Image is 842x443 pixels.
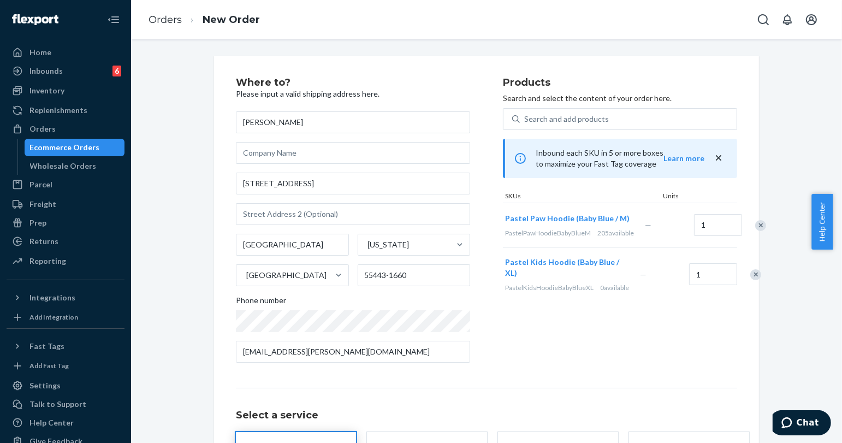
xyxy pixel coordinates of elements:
a: Reporting [7,252,124,270]
input: City [236,234,349,256]
div: Talk to Support [29,399,86,410]
h2: Where to? [236,78,470,88]
a: Ecommerce Orders [25,139,125,156]
span: — [640,270,647,279]
button: Open account menu [801,9,822,31]
a: New Order [203,14,260,26]
a: Inventory [7,82,124,99]
div: Search and add products [524,114,609,125]
div: Remove Item [755,220,766,231]
div: [GEOGRAPHIC_DATA] [246,270,327,281]
div: Wholesale Orders [30,161,97,172]
div: Ecommerce Orders [30,142,100,153]
button: Fast Tags [7,338,124,355]
button: Pastel Paw Hoodie (Baby Blue / M) [505,213,630,224]
input: Company Name [236,142,470,164]
input: Quantity [694,214,742,236]
input: [US_STATE] [367,239,368,250]
a: Home [7,44,124,61]
input: [GEOGRAPHIC_DATA] [245,270,246,281]
button: Close Navigation [103,9,124,31]
div: Prep [29,217,46,228]
a: Orders [7,120,124,138]
input: Quantity [689,263,737,285]
div: Parcel [29,179,52,190]
span: — [645,220,651,229]
div: Add Fast Tag [29,361,69,370]
div: Inventory [29,85,64,96]
div: Inbound each SKU in 5 or more boxes to maximize your Fast Tag coverage [503,139,737,178]
div: Remove Item [750,269,761,280]
p: Please input a valid shipping address here. [236,88,470,99]
div: Replenishments [29,105,87,116]
span: Pastel Kids Hoodie (Baby Blue / XL) [505,257,619,277]
h2: Products [503,78,737,88]
div: Integrations [29,292,75,303]
button: Integrations [7,289,124,306]
div: Units [661,191,710,203]
button: Learn more [663,153,704,164]
a: Help Center [7,414,124,432]
a: Add Integration [7,311,124,324]
a: Wholesale Orders [25,157,125,175]
div: Inbounds [29,66,63,76]
span: PastelPawHoodieBabyBlueM [505,229,591,237]
input: First & Last Name [236,111,470,133]
a: Parcel [7,176,124,193]
div: Settings [29,380,61,391]
a: Settings [7,377,124,394]
div: Fast Tags [29,341,64,352]
div: Reporting [29,256,66,267]
a: Inbounds6 [7,62,124,80]
button: Open Search Box [752,9,774,31]
button: Help Center [811,194,833,250]
a: Freight [7,196,124,213]
p: Search and select the content of your order here. [503,93,737,104]
div: 6 [112,66,121,76]
span: Phone number [236,295,286,310]
div: Help Center [29,417,74,428]
div: Home [29,47,51,58]
div: Freight [29,199,56,210]
button: Open notifications [776,9,798,31]
button: close [713,152,724,164]
iframe: Opens a widget where you can chat to one of our agents [773,410,831,438]
div: [US_STATE] [368,239,410,250]
h1: Select a service [236,410,737,421]
input: Email (Only Required for International) [236,341,470,363]
div: SKUs [503,191,661,203]
input: Street Address 2 (Optional) [236,203,470,225]
div: Orders [29,123,56,134]
ol: breadcrumbs [140,4,269,36]
img: Flexport logo [12,14,58,25]
span: PastelKidsHoodieBabyBlueXL [505,283,594,292]
a: Returns [7,233,124,250]
span: 205 available [597,229,634,237]
input: ZIP Code [358,264,471,286]
div: Add Integration [29,312,78,322]
a: Prep [7,214,124,232]
span: 0 available [600,283,629,292]
span: Pastel Paw Hoodie (Baby Blue / M) [505,214,630,223]
input: Street Address [236,173,470,194]
a: Replenishments [7,102,124,119]
button: Talk to Support [7,395,124,413]
a: Orders [149,14,182,26]
div: Returns [29,236,58,247]
a: Add Fast Tag [7,359,124,373]
button: Pastel Kids Hoodie (Baby Blue / XL) [505,257,627,279]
